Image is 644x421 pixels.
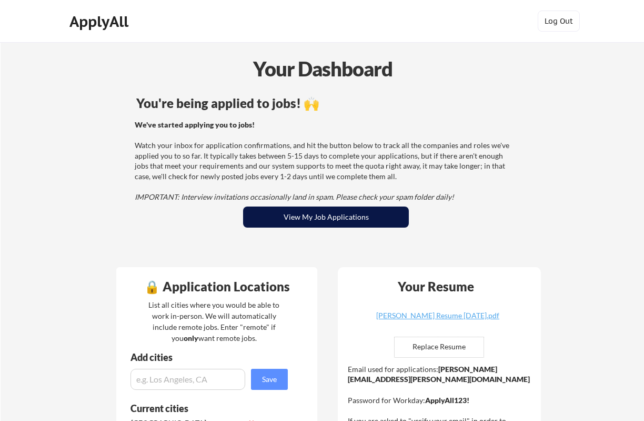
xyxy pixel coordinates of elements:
strong: ApplyAll123! [425,396,469,405]
button: View My Job Applications [243,207,409,228]
div: Your Resume [384,280,488,293]
div: List all cities where you would be able to work in-person. We will automatically include remote j... [142,299,286,344]
input: e.g. Los Angeles, CA [130,369,245,390]
em: IMPORTANT: Interview invitations occasionally land in spam. Please check your spam folder daily! [135,192,454,201]
div: [PERSON_NAME] Resume [DATE].pdf [375,312,500,319]
button: Log Out [538,11,580,32]
strong: We've started applying you to jobs! [135,120,255,129]
div: 🔒 Application Locations [119,280,315,293]
button: Save [251,369,288,390]
div: Current cities [130,404,276,413]
div: Add cities [130,353,290,362]
div: Watch your inbox for application confirmations, and hit the button below to track all the compani... [135,120,514,202]
div: You're being applied to jobs! 🙌 [136,97,516,110]
a: [PERSON_NAME] Resume [DATE].pdf [375,312,500,328]
div: ApplyAll [69,13,132,31]
strong: [PERSON_NAME][EMAIL_ADDRESS][PERSON_NAME][DOMAIN_NAME] [348,365,530,384]
div: Your Dashboard [1,54,644,84]
strong: only [184,334,198,342]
